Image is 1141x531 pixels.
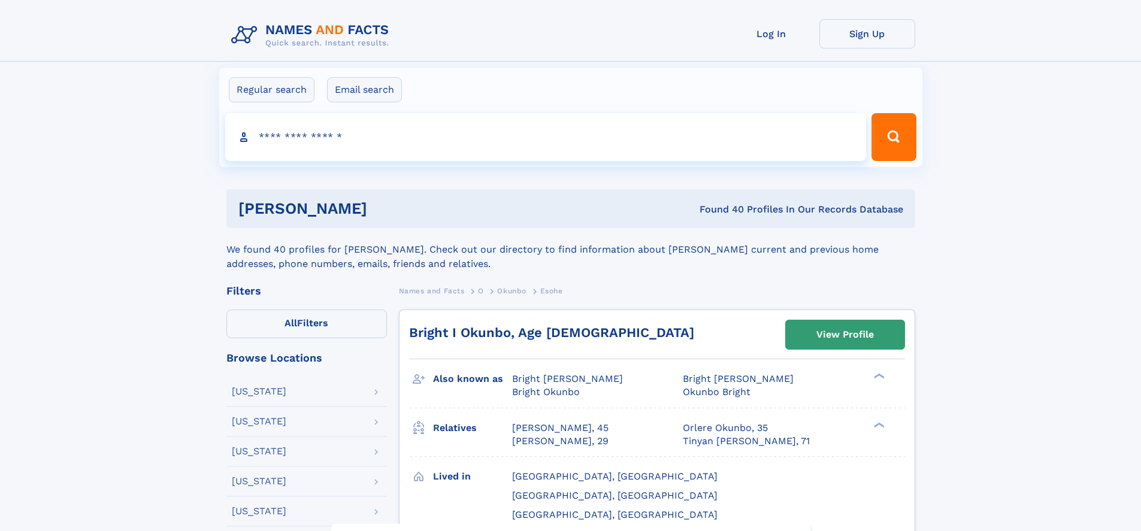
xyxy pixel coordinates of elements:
[540,287,563,295] span: Esohe
[533,203,903,216] div: Found 40 Profiles In Our Records Database
[433,466,512,487] h3: Lived in
[786,320,904,349] a: View Profile
[226,353,387,363] div: Browse Locations
[478,287,484,295] span: O
[232,506,286,516] div: [US_STATE]
[497,283,526,298] a: Okunbo
[871,372,885,380] div: ❯
[226,286,387,296] div: Filters
[512,471,718,482] span: [GEOGRAPHIC_DATA], [GEOGRAPHIC_DATA]
[816,321,874,348] div: View Profile
[232,477,286,486] div: [US_STATE]
[238,201,534,216] h1: [PERSON_NAME]
[512,490,718,501] span: [GEOGRAPHIC_DATA], [GEOGRAPHIC_DATA]
[724,19,819,48] a: Log In
[512,386,580,398] span: Bright Okunbo
[683,421,768,435] a: Orlere Okunbo, 35
[409,325,694,340] a: Bright I Okunbo, Age [DEMOGRAPHIC_DATA]
[226,228,915,271] div: We found 40 profiles for [PERSON_NAME]. Check out our directory to find information about [PERSON...
[512,509,718,520] span: [GEOGRAPHIC_DATA], [GEOGRAPHIC_DATA]
[478,283,484,298] a: O
[226,310,387,338] label: Filters
[399,283,465,298] a: Names and Facts
[819,19,915,48] a: Sign Up
[232,387,286,396] div: [US_STATE]
[683,373,794,384] span: Bright [PERSON_NAME]
[512,373,623,384] span: Bright [PERSON_NAME]
[871,113,916,161] button: Search Button
[683,386,750,398] span: Okunbo Bright
[683,435,810,448] a: Tinyan [PERSON_NAME], 71
[871,421,885,429] div: ❯
[433,369,512,389] h3: Also known as
[232,417,286,426] div: [US_STATE]
[229,77,314,102] label: Regular search
[433,418,512,438] h3: Relatives
[512,435,609,448] a: [PERSON_NAME], 29
[327,77,402,102] label: Email search
[512,421,609,435] a: [PERSON_NAME], 45
[285,317,297,329] span: All
[232,447,286,456] div: [US_STATE]
[225,113,867,161] input: search input
[226,19,399,51] img: Logo Names and Facts
[497,287,526,295] span: Okunbo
